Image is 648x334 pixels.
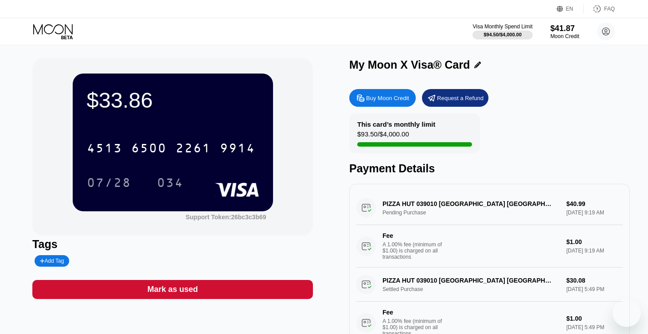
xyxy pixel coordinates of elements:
div: Request a Refund [437,94,484,102]
div: $1.00 [566,315,623,322]
div: $33.86 [87,88,259,113]
div: Visa Monthly Spend Limit [472,23,532,30]
div: 034 [150,171,190,194]
div: Fee [383,309,445,316]
div: FAQ [584,4,615,13]
div: FeeA 1.00% fee (minimum of $1.00) is charged on all transactions$1.00[DATE] 9:19 AM [356,225,623,268]
div: 6500 [131,142,167,156]
div: $41.87 [550,24,579,33]
div: My Moon X Visa® Card [349,58,470,71]
div: 07/28 [80,171,138,194]
div: EN [566,6,574,12]
div: Buy Moon Credit [349,89,416,107]
div: Support Token: 26bc3c3b69 [186,214,266,221]
div: Mark as used [148,284,198,295]
div: 07/28 [87,177,131,191]
div: A 1.00% fee (minimum of $1.00) is charged on all transactions [383,241,449,260]
div: 034 [157,177,183,191]
div: Support Token:26bc3c3b69 [186,214,266,221]
div: 4513 [87,142,122,156]
div: Add Tag [40,258,64,264]
div: 4513650022619914 [82,137,261,159]
iframe: Button to launch messaging window [613,299,641,327]
div: $94.50 / $4,000.00 [484,32,522,37]
div: This card’s monthly limit [357,120,435,128]
div: Add Tag [35,255,69,267]
div: Fee [383,232,445,239]
div: [DATE] 9:19 AM [566,248,623,254]
div: Request a Refund [422,89,488,107]
div: Moon Credit [550,33,579,39]
div: Tags [32,238,313,251]
div: Payment Details [349,162,630,175]
div: 2261 [176,142,211,156]
div: $93.50 / $4,000.00 [357,130,409,142]
div: Visa Monthly Spend Limit$94.50/$4,000.00 [472,23,532,39]
div: EN [557,4,584,13]
div: Buy Moon Credit [366,94,409,102]
div: FAQ [604,6,615,12]
div: 9914 [220,142,255,156]
div: $1.00 [566,238,623,245]
div: [DATE] 5:49 PM [566,324,623,330]
div: Mark as used [32,280,313,299]
div: $41.87Moon Credit [550,24,579,39]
